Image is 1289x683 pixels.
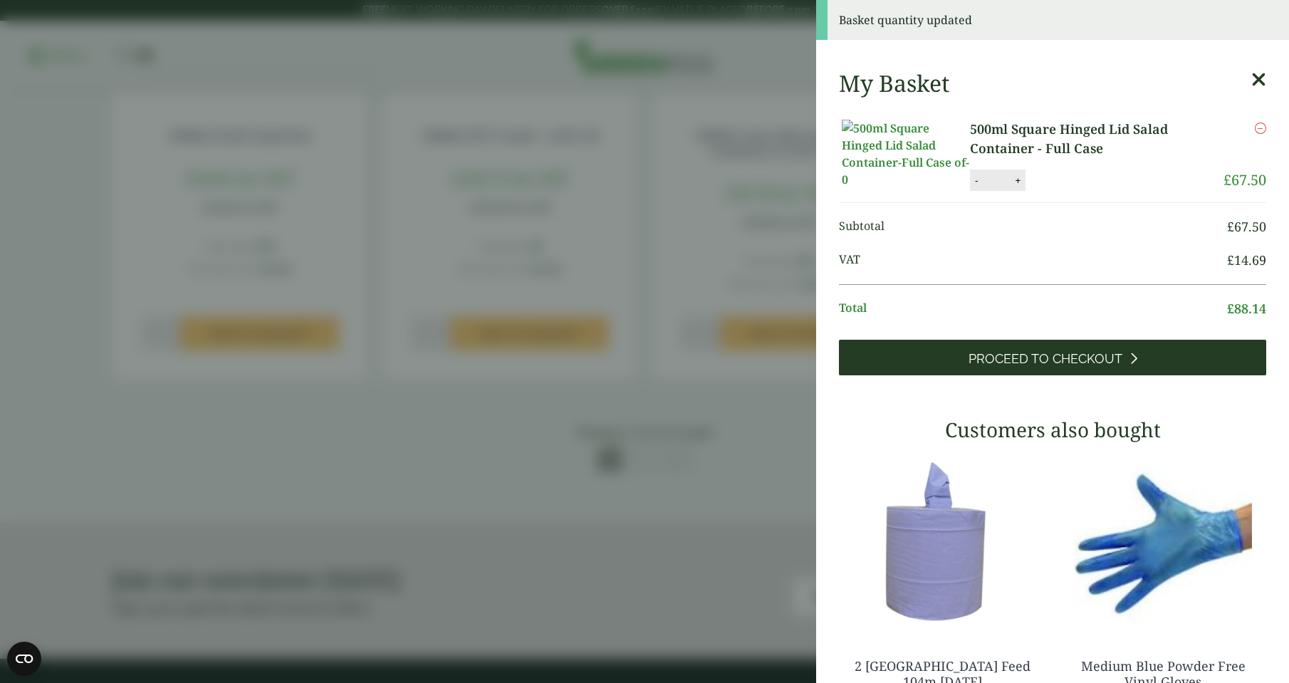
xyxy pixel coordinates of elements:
[842,120,970,188] img: 500ml Square Hinged Lid Salad Container-Full Case of-0
[1227,218,1266,235] bdi: 67.50
[7,642,41,676] button: Open CMP widget
[839,70,949,97] h2: My Basket
[1223,170,1231,189] span: £
[839,418,1266,442] h3: Customers also bought
[839,340,1266,375] a: Proceed to Checkout
[971,174,982,187] button: -
[1227,300,1266,317] bdi: 88.14
[1011,174,1025,187] button: +
[1227,300,1234,317] span: £
[839,217,1227,236] span: Subtotal
[1255,120,1266,137] a: Remove this item
[1227,251,1234,268] span: £
[969,351,1122,367] span: Proceed to Checkout
[1060,452,1266,630] img: 4130015J-Blue-Vinyl-Powder-Free-Gloves-Medium
[839,251,1227,270] span: VAT
[1227,218,1234,235] span: £
[1227,251,1266,268] bdi: 14.69
[970,120,1223,158] a: 500ml Square Hinged Lid Salad Container - Full Case
[839,452,1045,630] img: 3630017-2-Ply-Blue-Centre-Feed-104m
[839,299,1227,318] span: Total
[1223,170,1266,189] bdi: 67.50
